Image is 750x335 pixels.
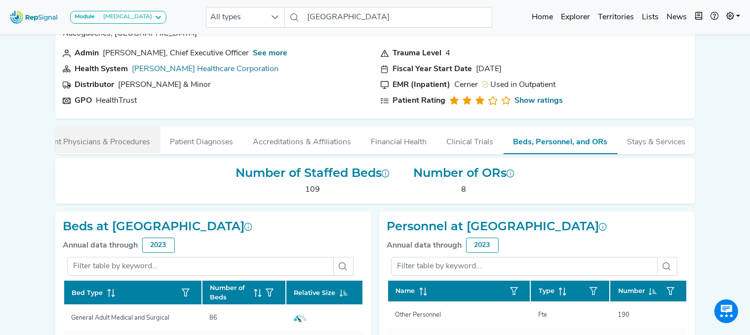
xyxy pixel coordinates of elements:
div: [PERSON_NAME], Chief Executive Officer [103,47,249,59]
button: Patient Diagnoses [160,126,243,153]
div: GPO [75,95,92,107]
span: All types [206,7,266,27]
div: Fte [532,310,553,320]
button: Financial Health [361,126,437,153]
button: Module[MEDICAL_DATA] [70,11,166,24]
div: 2023 [466,238,499,253]
div: EMR (Inpatient) [393,79,451,91]
span: Name [396,286,415,295]
h2: Personnel at [GEOGRAPHIC_DATA] [387,219,607,234]
div: HealthTrust [96,95,137,107]
a: Explorer [557,7,594,27]
div: [MEDICAL_DATA] [99,13,152,21]
div: [DATE] [476,63,502,75]
a: [PERSON_NAME] Healthcare Corporation [132,65,279,73]
strong: Module [75,14,95,20]
div: Admin [75,47,99,59]
div: General Adult Medical and Surgical [66,313,176,323]
button: Intel Book [691,7,707,27]
h2: Number of Staffed Beds [236,166,390,180]
button: Clinical Trials [437,126,504,153]
button: Accreditations & Affiliations [243,126,361,153]
div: Other Personnel [390,310,447,320]
div: 86 [204,313,224,323]
div: 190 [612,310,635,320]
h2: Beds at [GEOGRAPHIC_DATA] [63,219,253,234]
div: Fiscal Year Start Date [393,63,473,75]
span: 8 [462,186,467,194]
a: See more [253,49,288,57]
button: Beds, Personnel, and ORs [504,126,618,154]
div: Jeff Patterson, Chief Executive Officer [103,47,249,59]
div: Trauma Level [393,47,442,59]
a: Lists [638,7,663,27]
span: Number of Beds [210,283,250,302]
div: Used in Outpatient [482,79,556,91]
button: Stays & Services [618,126,696,153]
button: Relevant Physicians & Procedures [22,126,160,153]
div: Annual data through [387,240,462,251]
a: Home [528,7,557,27]
div: Distributor [75,79,115,91]
div: TENET Healthcare Corporation [132,63,279,75]
span: Number [618,286,645,295]
div: Annual data through [63,240,138,251]
a: Show ratings [514,95,563,107]
div: 4 [446,47,451,59]
a: News [663,7,691,27]
input: Search a physician or facility [304,7,492,28]
span: Bed Type [72,288,103,297]
div: Patient Rating [393,95,446,107]
a: Territories [594,7,638,27]
div: Owens & Minor [118,79,211,91]
span: Relative Size [294,288,336,297]
div: Cerner [455,79,478,91]
span: 109 [305,186,320,194]
div: 2023 [142,238,175,253]
input: Filter table by keyword... [391,257,658,276]
img: Volume_Indicator_2.b4df3763.svg [294,315,307,322]
h2: Number of ORs [413,166,514,180]
input: Filter table by keyword... [67,257,334,276]
span: Type [539,286,554,295]
div: Health System [75,63,128,75]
